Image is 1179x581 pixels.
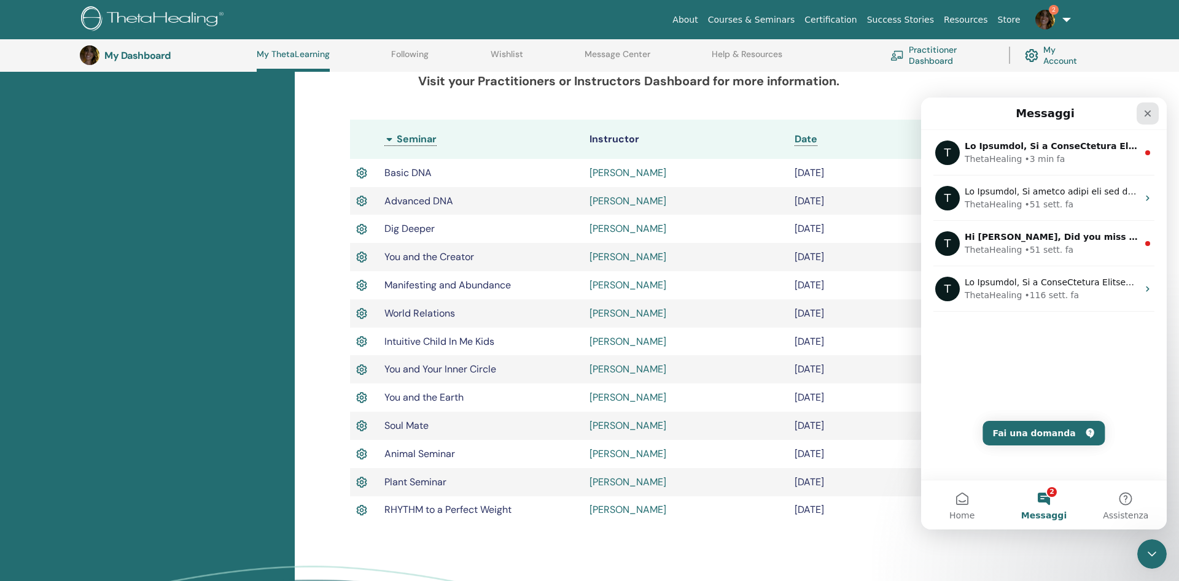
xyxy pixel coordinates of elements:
img: Active Certificate [356,221,367,237]
h3: My Dashboard [104,50,227,61]
span: Soul Mate [384,419,429,432]
a: [PERSON_NAME] [589,250,666,263]
img: Active Certificate [356,249,367,265]
a: [PERSON_NAME] [589,363,666,375]
a: [PERSON_NAME] [589,307,666,320]
img: logo.png [81,6,228,34]
iframe: Intercom live chat [921,98,1167,529]
img: default.jpg [1035,10,1055,29]
td: [DATE] [788,440,923,468]
td: [DATE] [788,299,923,328]
a: Date [795,133,817,146]
img: Active Certificate [356,502,367,518]
img: Active Certificate [356,362,367,378]
span: You and the Earth [384,391,464,404]
img: Active Certificate [356,418,367,434]
td: [DATE] [788,271,923,299]
a: [PERSON_NAME] [589,335,666,348]
span: Advanced DNA [384,194,453,207]
td: [DATE] [788,412,923,440]
img: Active Certificate [356,306,367,321]
span: RHYTHM to a Perfect Weight [384,503,512,516]
a: [PERSON_NAME] [589,279,666,291]
img: cog.svg [1025,46,1038,65]
a: Message Center [585,49,650,69]
img: Active Certificate [356,390,367,406]
span: 2 [1049,5,1059,15]
a: [PERSON_NAME] [589,475,666,488]
span: Intuitive Child In Me Kids [384,335,494,348]
img: Active Certificate [356,277,367,293]
a: Help & Resources [712,49,782,69]
a: My Account [1025,42,1087,69]
img: Active Certificate [356,165,367,181]
td: [DATE] [788,243,923,271]
span: World Relations [384,307,455,320]
a: Success Stories [862,9,939,31]
td: [DATE] [788,468,923,496]
span: Plant Seminar [384,475,446,488]
img: Active Certificate [356,474,367,490]
td: [DATE] [788,215,923,243]
td: [DATE] [788,496,923,525]
a: Store [993,9,1025,31]
span: Animal Seminar [384,447,455,460]
span: Dig Deeper [384,222,435,235]
a: Resources [939,9,993,31]
b: Visit your Practitioners or Instructors Dashboard for more information. [418,73,839,89]
a: [PERSON_NAME] [589,419,666,432]
img: Active Certificate [356,446,367,462]
a: About [667,9,702,31]
a: Practitioner Dashboard [890,42,994,69]
td: [DATE] [788,383,923,412]
span: Manifesting and Abundance [384,279,511,291]
img: Active Certificate [356,334,367,350]
span: Basic DNA [384,166,432,179]
img: chalkboard-teacher.svg [890,50,904,60]
a: Wishlist [491,49,523,69]
a: Certification [800,9,862,31]
a: Courses & Seminars [703,9,800,31]
span: You and the Creator [384,250,474,263]
td: [DATE] [788,159,923,187]
th: Instructor [583,120,788,159]
img: Active Certificate [356,193,367,209]
a: [PERSON_NAME] [589,391,666,404]
a: [PERSON_NAME] [589,447,666,460]
a: [PERSON_NAME] [589,503,666,516]
iframe: Intercom live chat [1137,539,1167,569]
a: My ThetaLearning [257,49,330,72]
td: [DATE] [788,355,923,383]
a: [PERSON_NAME] [589,222,666,235]
a: [PERSON_NAME] [589,194,666,207]
span: You and Your Inner Circle [384,363,496,375]
a: Following [391,49,429,69]
td: [DATE] [788,328,923,356]
td: [DATE] [788,187,923,215]
img: default.jpg [80,45,99,65]
a: [PERSON_NAME] [589,166,666,179]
